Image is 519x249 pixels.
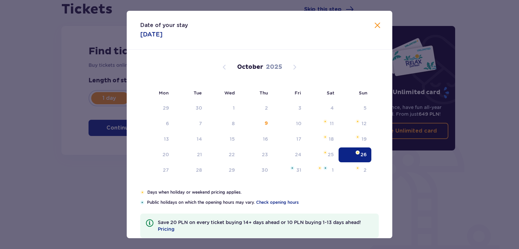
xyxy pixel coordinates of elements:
div: 27 [163,167,169,173]
div: 30 [262,167,268,173]
button: Close [373,22,381,30]
td: Saturday, October 18, 2025 [306,132,339,147]
div: 22 [229,151,235,158]
a: Check opening hours [256,199,299,205]
div: 30 [196,105,202,111]
img: Orange star [355,150,360,155]
img: Blue star [323,166,327,170]
div: 24 [295,151,301,158]
td: Date not available. Saturday, October 4, 2025 [306,101,339,116]
td: Date not available. Sunday, October 5, 2025 [339,101,371,116]
small: Sun [359,90,367,95]
td: Sunday, October 19, 2025 [339,132,371,147]
img: Orange star [355,119,360,123]
small: Sat [327,90,334,95]
td: Date selected. Sunday, October 26, 2025 [339,147,371,162]
td: Friday, October 10, 2025 [273,116,306,131]
td: Date not available. Friday, October 3, 2025 [273,101,306,116]
td: Friday, October 17, 2025 [273,132,306,147]
td: Wednesday, October 15, 2025 [207,132,240,147]
div: 10 [296,120,301,127]
div: 19 [362,136,367,142]
div: 31 [296,167,301,173]
td: Friday, October 24, 2025 [273,147,306,162]
td: Date not available. Thursday, October 2, 2025 [240,101,273,116]
td: Date not available. Tuesday, October 7, 2025 [174,116,207,131]
div: 2 [265,105,268,111]
small: Tue [194,90,202,95]
img: Orange star [140,190,145,194]
div: 7 [199,120,202,127]
td: Thursday, October 16, 2025 [240,132,273,147]
td: Saturday, November 1, 2025 [306,163,339,178]
div: 1 [332,167,334,173]
div: 29 [229,167,235,173]
td: Tuesday, October 21, 2025 [174,147,207,162]
div: 9 [265,120,268,127]
td: Monday, October 27, 2025 [140,163,174,178]
div: 25 [328,151,334,158]
div: 17 [296,136,301,142]
button: Next month [291,63,299,71]
div: 28 [196,167,202,173]
small: Thu [259,90,268,95]
td: Tuesday, October 14, 2025 [174,132,207,147]
td: Friday, October 31, 2025 [273,163,306,178]
td: Date not available. Wednesday, October 8, 2025 [207,116,240,131]
p: Save 20 PLN on every ticket buying 14+ days ahead or 10 PLN buying 1-13 days ahead! [158,219,373,232]
img: Orange star [323,150,327,155]
td: Thursday, October 30, 2025 [240,163,273,178]
div: 20 [163,151,169,158]
p: October [237,63,263,71]
p: Public holidays on which the opening hours may vary. [147,199,379,205]
td: Monday, October 20, 2025 [140,147,174,162]
div: 4 [330,105,334,111]
div: 2 [364,167,367,173]
a: Pricing [158,226,174,232]
div: 14 [197,136,202,142]
div: 6 [166,120,169,127]
img: Orange star [355,135,360,139]
div: 5 [364,105,367,111]
td: Tuesday, October 28, 2025 [174,163,207,178]
td: Wednesday, October 29, 2025 [207,163,240,178]
td: Date not available. Monday, October 6, 2025 [140,116,174,131]
img: Blue star [290,166,294,170]
td: Sunday, November 2, 2025 [339,163,371,178]
small: Fri [295,90,301,95]
img: Orange star [355,166,360,170]
img: Orange star [318,166,322,170]
small: Wed [224,90,235,95]
td: Thursday, October 23, 2025 [240,147,273,162]
button: Previous month [220,63,228,71]
td: Saturday, October 11, 2025 [306,116,339,131]
div: 8 [232,120,235,127]
td: Date not available. Wednesday, October 1, 2025 [207,101,240,116]
td: Date not available. Monday, September 29, 2025 [140,101,174,116]
td: Thursday, October 9, 2025 [240,116,273,131]
img: Blue star [140,200,144,204]
div: 3 [298,105,301,111]
p: [DATE] [140,30,163,38]
img: Orange star [323,119,327,123]
p: Days when holiday or weekend pricing applies. [147,189,379,195]
small: Mon [159,90,169,95]
div: 29 [163,105,169,111]
div: 1 [233,105,235,111]
div: 16 [263,136,268,142]
div: 23 [262,151,268,158]
div: 26 [361,151,367,158]
div: 15 [230,136,235,142]
td: Sunday, October 12, 2025 [339,116,371,131]
td: Wednesday, October 22, 2025 [207,147,240,162]
div: 11 [330,120,334,127]
p: Date of your stay [140,22,188,29]
td: Saturday, October 25, 2025 [306,147,339,162]
div: 12 [362,120,367,127]
div: 21 [197,151,202,158]
div: 18 [329,136,334,142]
td: Date not available. Tuesday, September 30, 2025 [174,101,207,116]
p: 2025 [266,63,282,71]
div: 13 [164,136,169,142]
